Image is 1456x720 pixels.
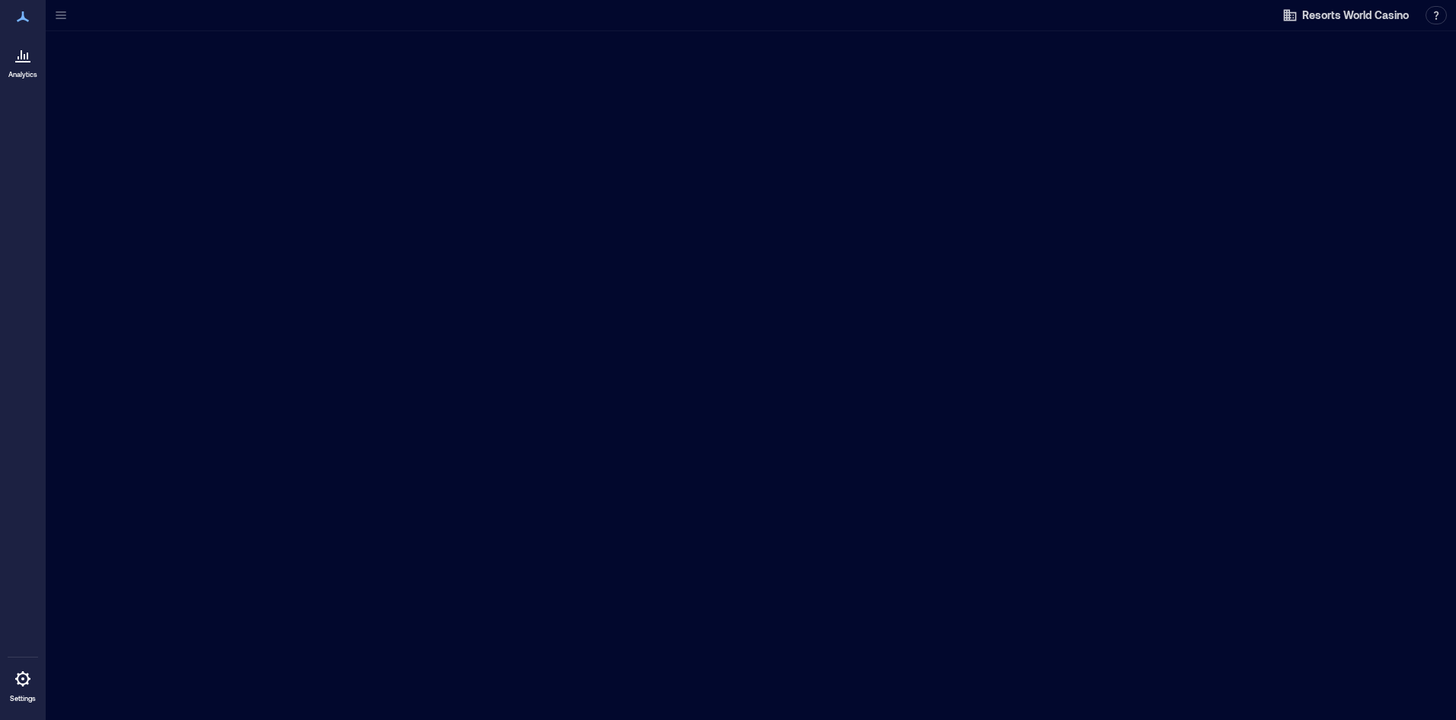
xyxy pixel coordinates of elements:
[1278,3,1413,27] button: Resorts World Casino
[1302,8,1409,23] span: Resorts World Casino
[5,661,41,708] a: Settings
[8,70,37,79] p: Analytics
[4,37,42,84] a: Analytics
[10,694,36,703] p: Settings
